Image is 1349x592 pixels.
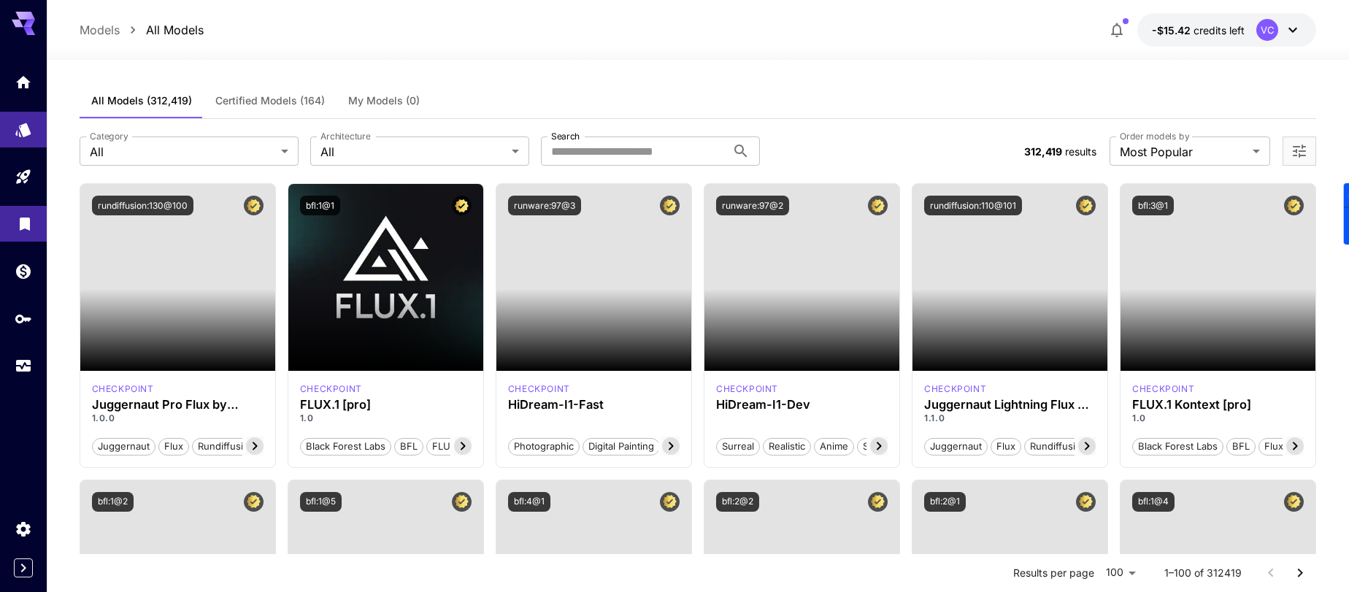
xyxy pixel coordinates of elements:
[508,492,550,512] button: bfl:4@1
[14,558,33,577] button: Expand sidebar
[1076,196,1096,215] button: Certified Model – Vetted for best performance and includes a commercial license.
[15,168,32,186] div: Playground
[1285,558,1315,588] button: Go to next page
[395,439,423,454] span: BFL
[92,398,264,412] h3: Juggernaut Pro Flux by RunDiffusion
[1227,439,1255,454] span: BFL
[146,21,204,39] a: All Models
[660,492,680,512] button: Certified Model – Vetted for best performance and includes a commercial license.
[244,196,264,215] button: Certified Model – Vetted for best performance and includes a commercial license.
[924,383,986,396] div: FLUX.1 D
[1284,492,1304,512] button: Certified Model – Vetted for best performance and includes a commercial license.
[1259,439,1326,454] span: Flux Kontext
[348,94,420,107] span: My Models (0)
[924,383,986,396] p: checkpoint
[508,196,581,215] button: runware:97@3
[509,439,579,454] span: Photographic
[91,94,192,107] span: All Models (312,419)
[508,383,570,396] div: HiDream Fast
[92,383,154,396] p: checkpoint
[300,398,472,412] h3: FLUX.1 [pro]
[15,357,32,375] div: Usage
[924,492,966,512] button: bfl:2@1
[300,196,340,215] button: bfl:1@1
[716,196,789,215] button: runware:97@2
[868,492,888,512] button: Certified Model – Vetted for best performance and includes a commercial license.
[991,437,1021,455] button: flux
[1133,439,1223,454] span: Black Forest Labs
[15,310,32,328] div: API Keys
[1152,23,1245,38] div: -$15.41752
[814,437,854,455] button: Anime
[924,437,988,455] button: juggernaut
[300,383,362,396] div: fluxpro
[1013,566,1094,580] p: Results per page
[1100,562,1141,583] div: 100
[1194,24,1245,36] span: credits left
[1120,143,1247,161] span: Most Popular
[717,439,759,454] span: Surreal
[868,196,888,215] button: Certified Model – Vetted for best performance and includes a commercial license.
[90,130,128,142] label: Category
[80,21,120,39] a: Models
[16,210,34,228] div: Library
[1024,437,1093,455] button: rundiffusion
[1132,383,1194,396] p: checkpoint
[452,196,472,215] button: Certified Model – Vetted for best performance and includes a commercial license.
[320,143,506,161] span: All
[1065,145,1096,158] span: results
[716,383,778,396] p: checkpoint
[1132,383,1194,396] div: FLUX.1 Kontext [pro]
[583,437,660,455] button: Digital Painting
[857,437,904,455] button: Stylized
[301,439,391,454] span: Black Forest Labs
[508,398,680,412] div: HiDream-I1-Fast
[1120,130,1189,142] label: Order models by
[763,437,811,455] button: Realistic
[1132,492,1175,512] button: bfl:1@4
[815,439,853,454] span: Anime
[244,492,264,512] button: Certified Model – Vetted for best performance and includes a commercial license.
[1226,437,1256,455] button: BFL
[925,439,987,454] span: juggernaut
[924,412,1096,425] p: 1.1.0
[764,439,810,454] span: Realistic
[394,437,423,455] button: BFL
[1076,492,1096,512] button: Certified Model – Vetted for best performance and includes a commercial license.
[300,492,342,512] button: bfl:1@5
[858,439,903,454] span: Stylized
[716,398,888,412] h3: HiDream-I1-Dev
[1024,145,1062,158] span: 312,419
[300,412,472,425] p: 1.0
[508,383,570,396] p: checkpoint
[320,130,370,142] label: Architecture
[716,383,778,396] div: HiDream Dev
[1132,398,1304,412] h3: FLUX.1 Kontext [pro]
[1152,24,1194,36] span: -$15.42
[924,398,1096,412] h3: Juggernaut Lightning Flux by RunDiffusion
[1132,412,1304,425] p: 1.0
[92,492,134,512] button: bfl:1@2
[15,262,32,280] div: Wallet
[1256,19,1278,41] div: VC
[15,116,32,134] div: Models
[1025,439,1092,454] span: rundiffusion
[215,94,325,107] span: Certified Models (164)
[426,437,494,455] button: FLUX.1 [pro]
[924,196,1022,215] button: rundiffusion:110@101
[15,73,32,91] div: Home
[716,437,760,455] button: Surreal
[1132,196,1174,215] button: bfl:3@1
[90,143,275,161] span: All
[660,196,680,215] button: Certified Model – Vetted for best performance and includes a commercial license.
[452,492,472,512] button: Certified Model – Vetted for best performance and includes a commercial license.
[159,439,188,454] span: flux
[991,439,1021,454] span: flux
